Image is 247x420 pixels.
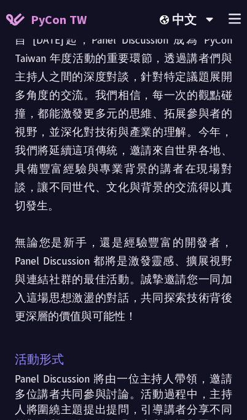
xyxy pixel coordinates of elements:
[160,15,172,25] img: Locale Icon
[6,4,87,35] a: PyCon TW
[6,14,25,26] img: Home icon of PyCon TW 2025
[31,10,87,29] span: PyCon TW
[15,350,232,368] span: 活動形式
[15,31,232,325] p: 自 [DATE]起，Panel Discussion 成為 PyCon Taiwan 年度活動的重要環節，透過講者們與主持人之間的深度對談，針對特定議題展開多角度的交流。我們相信，每一次的觀點碰...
